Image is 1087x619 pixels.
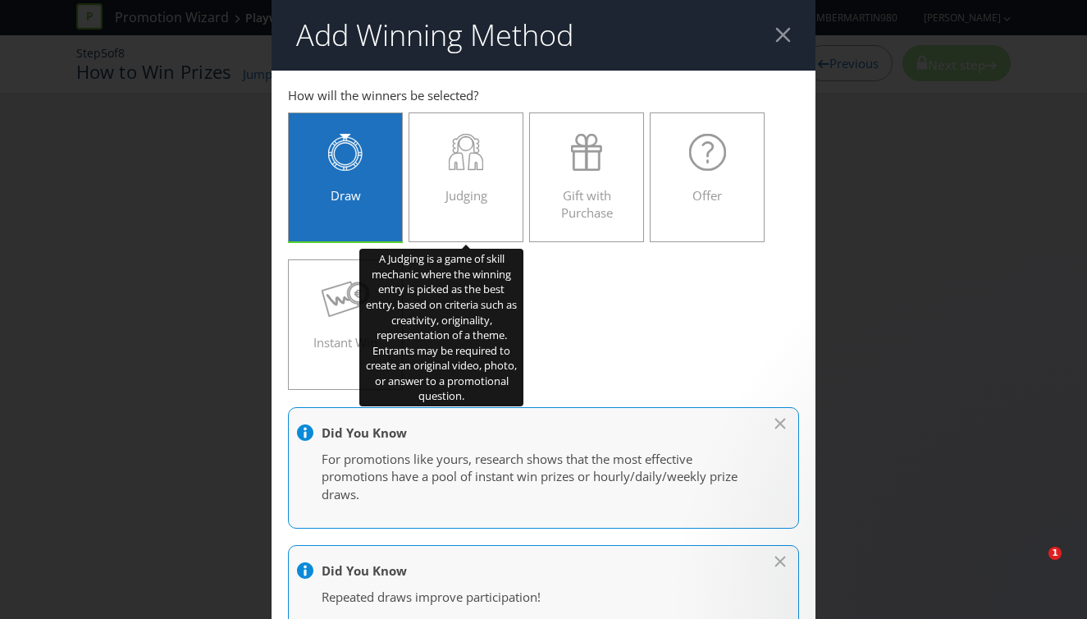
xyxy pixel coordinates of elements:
span: Offer [692,187,722,204]
h2: Add Winning Method [296,19,573,52]
span: Draw [331,187,361,204]
span: Instant Win [313,334,377,351]
span: 1 [1048,547,1062,560]
span: Gift with Purchase [561,187,613,221]
p: For promotions like yours, research shows that the most effective promotions have a pool of insta... [322,451,749,503]
span: Judging [445,187,487,204]
div: A Judging is a game of skill mechanic where the winning entry is picked as the best entry, based ... [359,249,523,406]
p: Repeated draws improve participation! [322,589,749,606]
iframe: Intercom notifications message [751,365,1079,542]
iframe: Intercom live chat [1015,547,1054,586]
span: How will the winners be selected? [288,87,478,103]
